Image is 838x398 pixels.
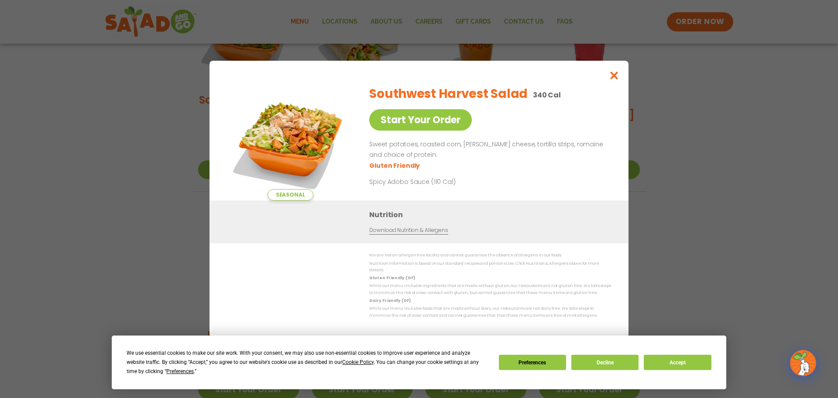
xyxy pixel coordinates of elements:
[369,226,448,235] a: Download Nutrition & Allergens
[268,189,313,201] span: Seasonal
[533,90,561,100] p: 340 Cal
[342,359,374,365] span: Cookie Policy
[369,139,608,160] p: Sweet potatoes, roasted corn, [PERSON_NAME] cheese, tortilla strips, romaine and choice of protein.
[369,283,611,296] p: While our menu includes ingredients that are made without gluten, our restaurants are not gluten ...
[112,336,726,389] div: Cookie Consent Prompt
[127,349,488,376] div: We use essential cookies to make our site work. With your consent, we may also use non-essential ...
[369,298,410,303] strong: Dairy Friendly (DF)
[369,177,531,186] p: Spicy Adobo Sauce (110 Cal)
[791,351,815,375] img: wpChatIcon
[571,355,639,370] button: Decline
[229,78,351,201] img: Featured product photo for Southwest Harvest Salad
[369,109,472,131] a: Start Your Order
[166,368,194,374] span: Preferences
[369,260,611,273] p: Nutrition information is based on our standard recipes and portion sizes. Click Nutrition & Aller...
[644,355,711,370] button: Accept
[369,275,415,280] strong: Gluten Friendly (GF)
[369,305,611,319] p: While our menu includes foods that are made without dairy, our restaurants are not dairy free. We...
[600,61,628,90] button: Close modal
[499,355,566,370] button: Preferences
[369,161,421,170] li: Gluten Friendly
[369,252,611,259] p: We are not an allergen free facility and cannot guarantee the absence of allergens in our foods.
[369,85,528,103] h2: Southwest Harvest Salad
[369,209,615,220] h3: Nutrition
